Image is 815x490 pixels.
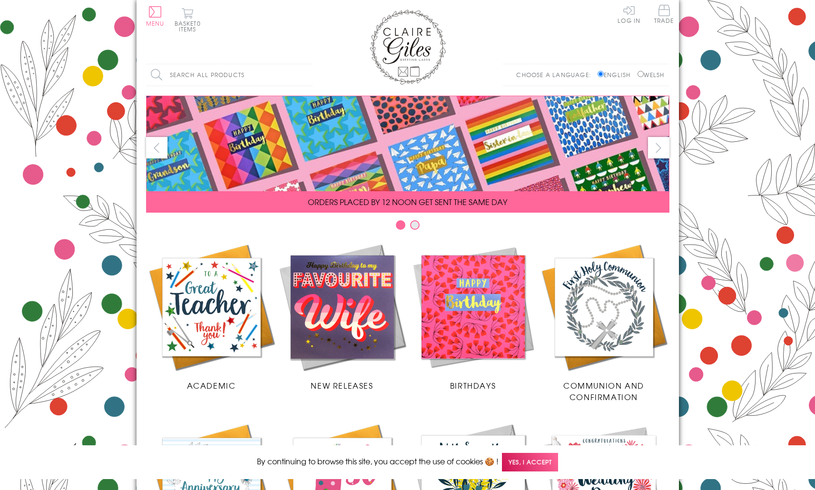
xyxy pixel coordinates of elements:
[563,380,644,402] span: Communion and Confirmation
[146,137,167,158] button: prev
[539,242,669,402] a: Communion and Confirmation
[187,380,236,391] span: Academic
[311,380,373,391] span: New Releases
[396,220,405,230] button: Carousel Page 1 (Current Slide)
[146,242,277,391] a: Academic
[598,70,635,79] label: English
[516,70,596,79] p: Choose a language:
[450,380,496,391] span: Birthdays
[146,6,165,26] button: Menu
[654,5,674,25] a: Trade
[502,453,558,471] span: Yes, I accept
[654,5,674,23] span: Trade
[638,70,665,79] label: Welsh
[638,71,644,77] input: Welsh
[598,71,604,77] input: English
[408,242,539,391] a: Birthdays
[308,196,507,207] span: ORDERS PLACED BY 12 NOON GET SENT THE SAME DAY
[146,220,669,235] div: Carousel Pagination
[618,5,640,23] a: Log In
[277,242,408,391] a: New Releases
[410,220,420,230] button: Carousel Page 2
[146,19,165,28] span: Menu
[303,64,313,86] input: Search
[370,10,446,85] img: Claire Giles Greetings Cards
[648,137,669,158] button: next
[146,64,313,86] input: Search all products
[179,19,201,33] span: 0 items
[175,8,201,32] button: Basket0 items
